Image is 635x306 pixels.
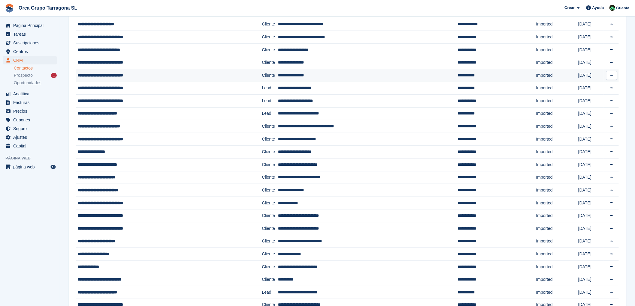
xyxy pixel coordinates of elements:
td: Cliente [262,56,278,69]
td: [DATE] [578,159,603,171]
a: menu [3,124,57,133]
a: Prospecto 1 [14,72,57,79]
td: [DATE] [578,222,603,235]
td: Imported [536,146,578,159]
td: Cliente [262,197,278,209]
td: Lead [262,95,278,108]
td: Lead [262,82,278,95]
td: Imported [536,107,578,120]
td: Cliente [262,184,278,197]
td: Cliente [262,171,278,184]
td: Cliente [262,120,278,133]
td: Cliente [262,146,278,159]
span: Cuenta [616,5,630,11]
span: Facturas [13,98,49,107]
td: Imported [536,31,578,44]
td: Imported [536,197,578,209]
td: Imported [536,82,578,95]
td: [DATE] [578,197,603,209]
span: Precios [13,107,49,115]
td: Cliente [262,69,278,82]
a: menu [3,47,57,56]
td: Imported [536,286,578,299]
span: Tareas [13,30,49,38]
a: menu [3,107,57,115]
td: [DATE] [578,56,603,69]
a: menu [3,98,57,107]
td: Cliente [262,18,278,31]
span: Capital [13,142,49,150]
td: Cliente [262,159,278,171]
td: [DATE] [578,260,603,273]
td: Imported [536,184,578,197]
td: [DATE] [578,69,603,82]
td: Lead [262,286,278,299]
a: menú [3,163,57,171]
a: menu [3,133,57,141]
img: Tania [609,5,615,11]
a: Orca Grupo Tarragona SL [16,3,80,13]
td: Imported [536,222,578,235]
td: Imported [536,133,578,146]
td: [DATE] [578,82,603,95]
a: menu [3,30,57,38]
td: Cliente [262,133,278,146]
td: [DATE] [578,235,603,248]
a: menu [3,116,57,124]
td: Imported [536,56,578,69]
a: menu [3,56,57,64]
span: Prospecto [14,73,33,78]
span: CRM [13,56,49,64]
td: [DATE] [578,95,603,108]
td: [DATE] [578,184,603,197]
td: [DATE] [578,133,603,146]
span: Página web [5,155,60,161]
td: Imported [536,120,578,133]
td: [DATE] [578,120,603,133]
td: Imported [536,209,578,222]
td: Cliente [262,273,278,286]
td: [DATE] [578,31,603,44]
span: página web [13,163,49,171]
span: Oportunidades [14,80,41,86]
span: Centros [13,47,49,56]
a: Vista previa de la tienda [50,163,57,171]
td: [DATE] [578,43,603,56]
td: [DATE] [578,171,603,184]
span: Ayuda [592,5,604,11]
td: [DATE] [578,248,603,261]
td: Imported [536,273,578,286]
td: Imported [536,171,578,184]
span: Suscripciones [13,39,49,47]
span: Página Principal [13,21,49,30]
td: Cliente [262,31,278,44]
td: Cliente [262,260,278,273]
td: Imported [536,95,578,108]
td: [DATE] [578,273,603,286]
td: Imported [536,18,578,31]
a: Oportunidades [14,80,57,86]
td: Imported [536,235,578,248]
span: Cupones [13,116,49,124]
td: [DATE] [578,209,603,222]
span: Crear [564,5,575,11]
td: Cliente [262,248,278,261]
a: menu [3,39,57,47]
td: [DATE] [578,286,603,299]
td: Cliente [262,43,278,56]
div: 1 [51,73,57,78]
td: Lead [262,107,278,120]
td: [DATE] [578,146,603,159]
a: menu [3,90,57,98]
td: Imported [536,260,578,273]
span: Ajustes [13,133,49,141]
span: Seguro [13,124,49,133]
td: Imported [536,248,578,261]
span: Analítica [13,90,49,98]
td: Imported [536,69,578,82]
img: stora-icon-8386f47178a22dfd0bd8f6a31ec36ba5ce8667c1dd55bd0f319d3a0aa187defe.svg [5,4,14,13]
td: Cliente [262,222,278,235]
a: Contactos [14,65,57,71]
td: Cliente [262,209,278,222]
td: [DATE] [578,107,603,120]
